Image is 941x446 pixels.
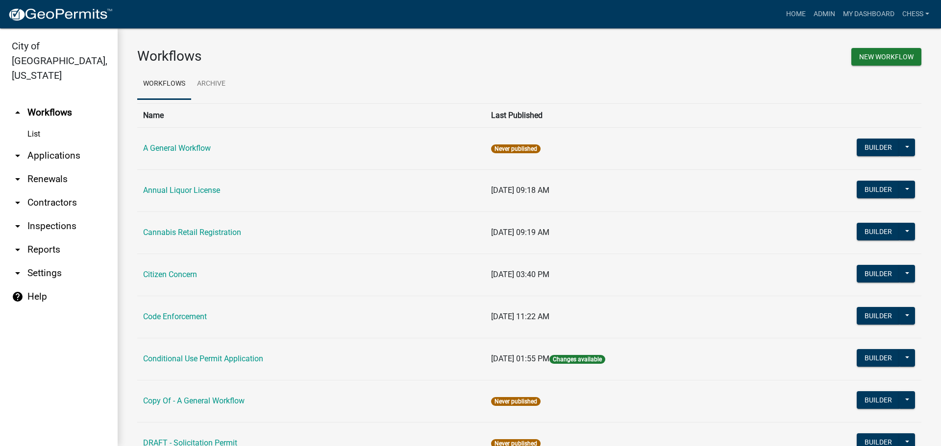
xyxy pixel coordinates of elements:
span: Never published [491,397,541,406]
i: arrow_drop_down [12,150,24,162]
span: [DATE] 09:18 AM [491,186,549,195]
a: Admin [810,5,839,23]
a: Code Enforcement [143,312,207,321]
i: arrow_drop_down [12,267,24,279]
button: Builder [857,181,900,198]
button: Builder [857,139,900,156]
a: Home [782,5,810,23]
i: arrow_drop_up [12,107,24,118]
a: Copy Of - A General Workflow [143,396,245,405]
button: Builder [857,349,900,367]
button: Builder [857,307,900,325]
a: Workflows [137,69,191,100]
i: arrow_drop_down [12,244,24,256]
span: Changes available [549,355,605,364]
a: My Dashboard [839,5,898,23]
span: [DATE] 03:40 PM [491,270,549,279]
a: chess [898,5,933,23]
a: A General Workflow [143,143,211,153]
span: [DATE] 09:19 AM [491,228,549,237]
span: [DATE] 11:22 AM [491,312,549,321]
h3: Workflows [137,48,522,65]
button: New Workflow [851,48,921,66]
i: arrow_drop_down [12,197,24,209]
a: Cannabis Retail Registration [143,228,241,237]
span: [DATE] 01:55 PM [491,354,549,363]
a: Annual Liquor License [143,186,220,195]
button: Builder [857,223,900,240]
i: arrow_drop_down [12,220,24,232]
button: Builder [857,391,900,409]
a: Conditional Use Permit Application [143,354,263,363]
i: help [12,291,24,303]
a: Archive [191,69,231,100]
span: Never published [491,144,541,153]
th: Last Published [485,103,764,127]
a: Citizen Concern [143,270,197,279]
i: arrow_drop_down [12,173,24,185]
th: Name [137,103,485,127]
button: Builder [857,265,900,282]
